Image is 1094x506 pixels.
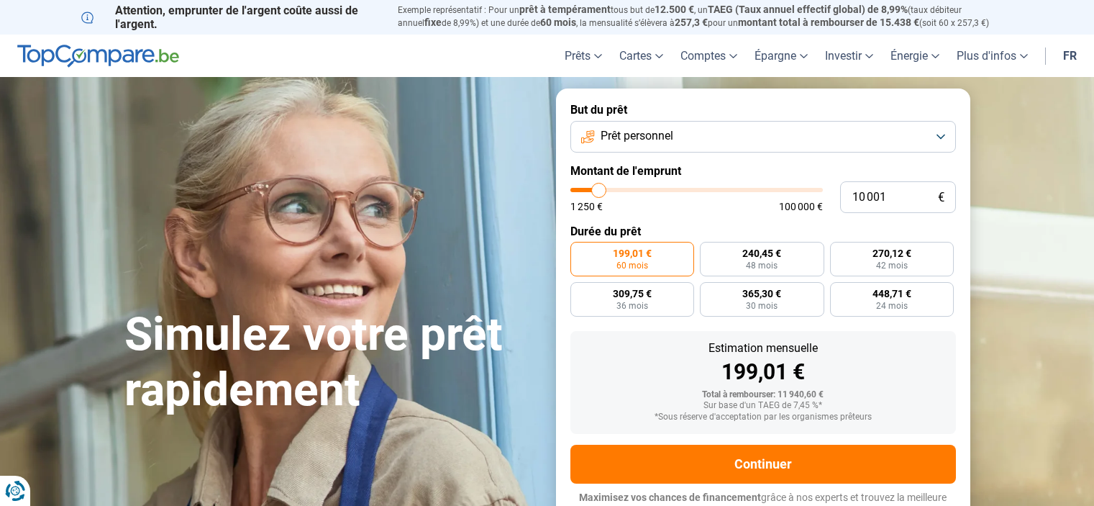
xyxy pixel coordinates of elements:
[570,225,956,238] label: Durée du prêt
[816,35,882,77] a: Investir
[613,248,652,258] span: 199,01 €
[81,4,380,31] p: Attention, emprunter de l'argent coûte aussi de l'argent.
[876,261,908,270] span: 42 mois
[675,17,708,28] span: 257,3 €
[938,191,944,204] span: €
[582,390,944,400] div: Total à rembourser: 11 940,60 €
[876,302,908,310] span: 24 mois
[746,302,778,310] span: 30 mois
[655,4,694,15] span: 12.500 €
[616,261,648,270] span: 60 mois
[948,35,1036,77] a: Plus d'infos
[570,164,956,178] label: Montant de l'emprunt
[398,4,1013,30] p: Exemple représentatif : Pour un tous but de , un (taux débiteur annuel de 8,99%) et une durée de ...
[556,35,611,77] a: Prêts
[779,202,823,212] span: 100 000 €
[708,4,908,15] span: TAEG (Taux annuel effectif global) de 8,99%
[570,103,956,117] label: But du prêt
[616,302,648,310] span: 36 mois
[882,35,948,77] a: Énergie
[570,445,956,484] button: Continuer
[582,412,944,423] div: *Sous réserve d'acceptation par les organismes prêteurs
[579,492,761,503] span: Maximisez vos chances de financement
[570,202,603,212] span: 1 250 €
[742,289,781,299] span: 365,30 €
[613,289,652,299] span: 309,75 €
[424,17,442,28] span: fixe
[746,261,778,270] span: 48 mois
[570,121,956,153] button: Prêt personnel
[582,361,944,383] div: 199,01 €
[742,248,781,258] span: 240,45 €
[738,17,919,28] span: montant total à rembourser de 15.438 €
[540,17,576,28] span: 60 mois
[582,343,944,354] div: Estimation mensuelle
[519,4,611,15] span: prêt à tempérament
[872,289,911,299] span: 448,71 €
[1054,35,1085,77] a: fr
[746,35,816,77] a: Épargne
[582,401,944,411] div: Sur base d'un TAEG de 7,45 %*
[601,128,673,144] span: Prêt personnel
[124,307,539,418] h1: Simulez votre prêt rapidement
[872,248,911,258] span: 270,12 €
[611,35,672,77] a: Cartes
[672,35,746,77] a: Comptes
[17,45,179,68] img: TopCompare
